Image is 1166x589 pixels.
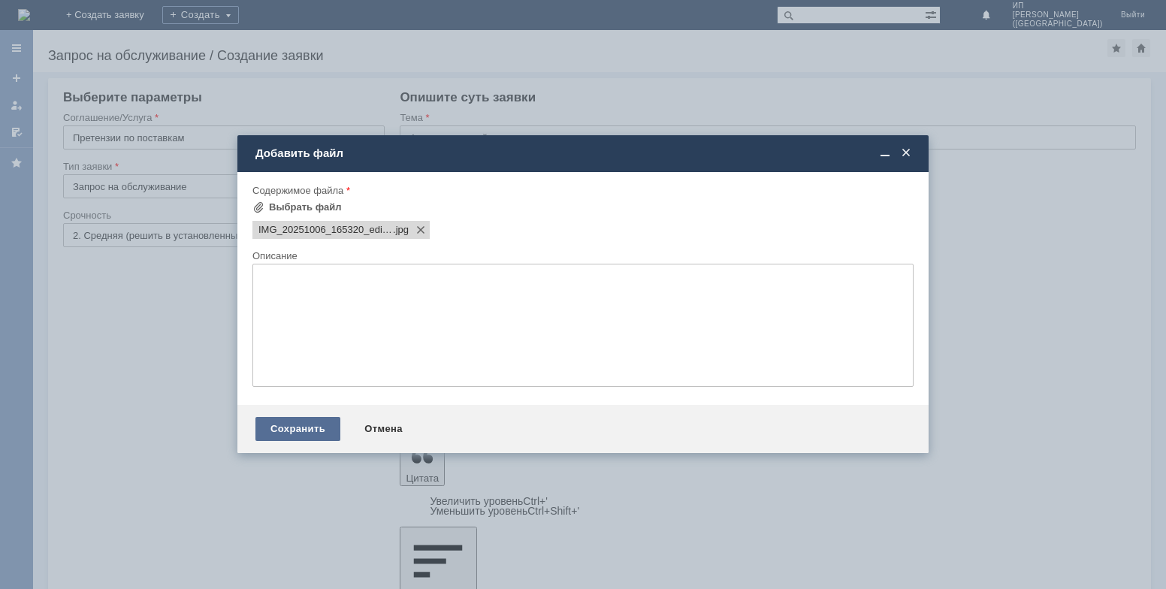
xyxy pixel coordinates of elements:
[258,224,393,236] span: IMG_20251006_165320_edit_23535300486384.jpg
[899,146,914,160] span: Закрыть
[252,251,911,261] div: Описание
[6,6,74,18] span: Добрый день!
[255,146,914,160] div: Добавить файл
[269,201,342,213] div: Выбрать файл
[878,146,893,160] span: Свернуть (Ctrl + M)
[6,30,213,78] span: Прошу принять в работу Акт расхождений РЖ - 269 от [DATE] МБК Сильвер. Поступление ФЖРЖ-000269 от...
[393,224,409,236] span: IMG_20251006_165320_edit_23535300486384.jpg
[252,186,911,195] div: Содержимое файла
